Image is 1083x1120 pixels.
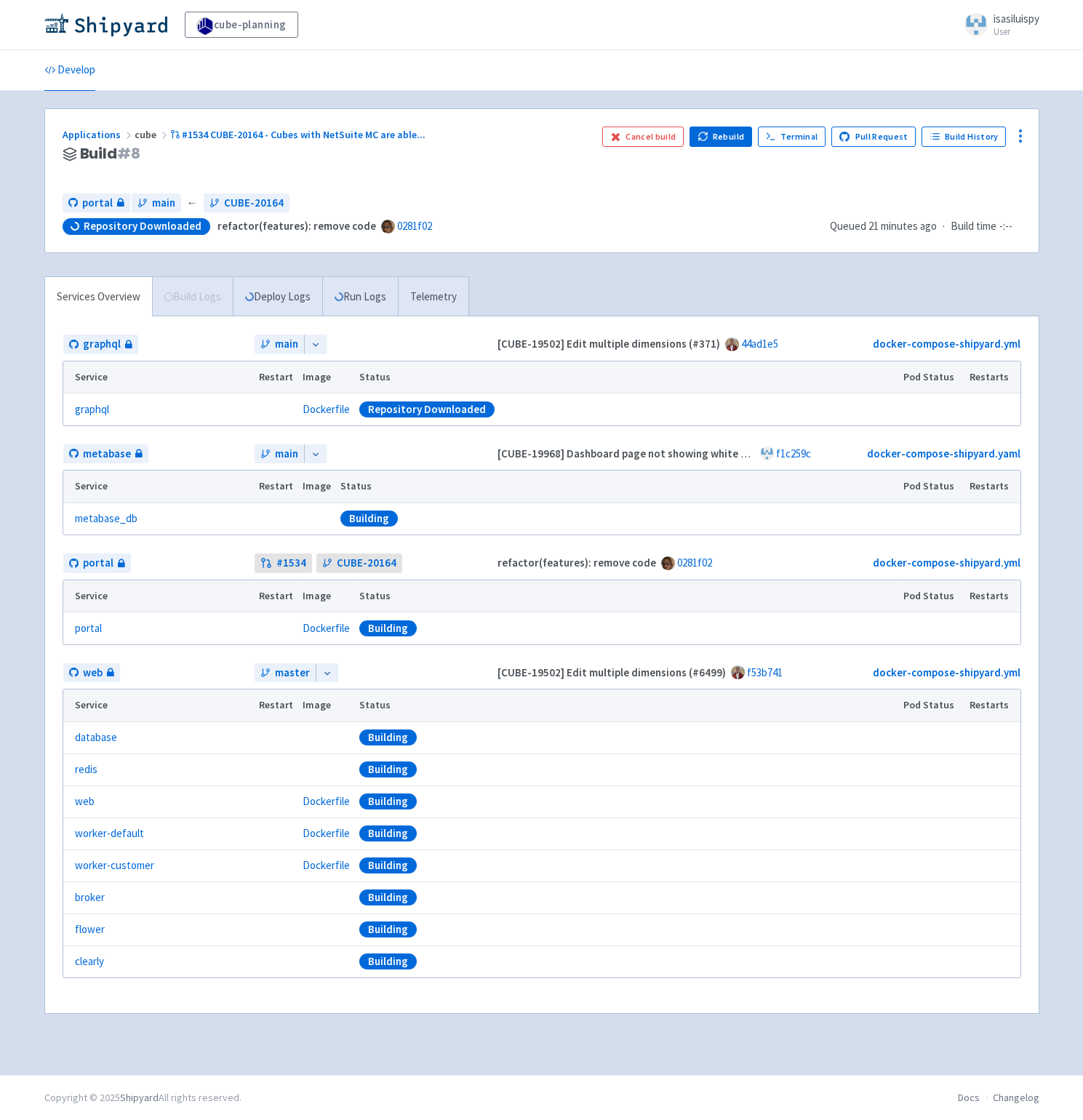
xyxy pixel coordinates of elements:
[75,793,95,810] a: web
[898,471,964,503] th: Pod Status
[63,580,255,612] th: Service
[359,889,417,905] div: Building
[84,219,201,233] span: Repository Downloaded
[303,858,350,872] a: Dockerfile
[758,127,826,147] a: Terminal
[255,663,316,683] a: master
[83,446,131,463] span: metabase
[255,471,298,503] th: Restart
[187,195,198,212] span: ←
[964,471,1020,503] th: Restarts
[63,471,255,503] th: Service
[303,794,350,808] a: Dockerfile
[397,219,432,233] a: 0281f02
[182,128,425,141] span: #1534 CUBE-20164 - Cubes with NetSuite MC are able ...
[75,511,137,527] a: metabase_db
[83,555,113,572] span: portal
[776,447,811,460] a: f1c259c
[359,953,417,969] div: Building
[303,402,350,416] a: Dockerfile
[117,143,140,164] span: # 8
[63,553,131,573] a: portal
[867,447,1020,460] a: docker-compose-shipyard.yaml
[922,127,1006,147] a: Build History
[135,128,170,141] span: cube
[63,663,120,683] a: web
[255,335,304,354] a: main
[80,145,140,162] span: Build
[868,219,937,233] time: 21 minutes ago
[255,361,298,393] th: Restart
[255,444,304,464] a: main
[337,555,396,572] span: CUBE-20164
[233,277,322,317] a: Deploy Logs
[83,336,121,353] span: graphql
[204,193,289,213] a: CUBE-20164
[964,689,1020,721] th: Restarts
[999,218,1012,235] span: -:--
[359,401,495,417] div: Repository Downloaded
[322,277,398,317] a: Run Logs
[898,689,964,721] th: Pod Status
[359,825,417,841] div: Building
[359,761,417,777] div: Building
[297,471,335,503] th: Image
[354,361,898,393] th: Status
[741,337,778,351] a: 44ad1e5
[303,621,350,635] a: Dockerfile
[45,277,152,317] a: Services Overview
[994,12,1039,25] span: isasiluispy
[170,128,428,141] a: #1534 CUBE-20164 - Cubes with NetSuite MC are able...
[497,665,726,679] strong: [CUBE-19502] Edit multiple dimensions (#6499)
[297,361,354,393] th: Image
[276,555,306,572] strong: # 1534
[83,665,103,681] span: web
[830,218,1021,235] div: ·
[255,689,298,721] th: Restart
[44,50,95,91] a: Develop
[75,825,144,842] a: worker-default
[75,761,97,778] a: redis
[75,889,105,906] a: broker
[63,335,138,354] a: graphql
[497,337,720,351] strong: [CUBE-19502] Edit multiple dimensions (#371)
[359,857,417,873] div: Building
[63,444,148,464] a: metabase
[75,921,105,938] a: flower
[63,128,135,141] a: Applications
[497,447,826,460] strong: [CUBE-19968] Dashboard page not showing white background (#83)
[297,689,354,721] th: Image
[354,689,898,721] th: Status
[275,665,310,681] span: master
[63,361,255,393] th: Service
[63,689,255,721] th: Service
[354,580,898,612] th: Status
[44,1090,241,1105] div: Copyright © 2025 All rights reserved.
[224,195,284,212] span: CUBE-20164
[873,337,1020,351] a: docker-compose-shipyard.yml
[398,277,468,317] a: Telemetry
[956,13,1039,36] a: isasiluispy User
[75,953,104,970] a: clearly
[898,361,964,393] th: Pod Status
[82,195,113,212] span: portal
[873,665,1020,679] a: docker-compose-shipyard.yml
[359,729,417,745] div: Building
[255,553,312,573] a: #1534
[964,580,1020,612] th: Restarts
[359,921,417,937] div: Building
[993,1091,1039,1104] a: Changelog
[951,218,996,235] span: Build time
[747,665,783,679] a: f53b741
[602,127,684,147] button: Cancel build
[898,580,964,612] th: Pod Status
[275,336,298,353] span: main
[217,219,376,233] strong: refactor(features): remove code
[677,556,712,569] a: 0281f02
[830,219,937,233] span: Queued
[335,471,898,503] th: Status
[873,556,1020,569] a: docker-compose-shipyard.yml
[255,580,298,612] th: Restart
[75,401,109,418] a: graphql
[132,193,181,213] a: main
